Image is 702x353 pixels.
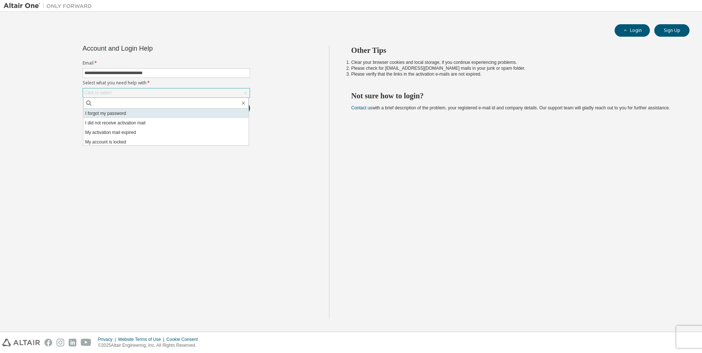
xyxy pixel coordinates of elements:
[351,59,677,65] li: Clear your browser cookies and local storage, if you continue experiencing problems.
[166,336,202,342] div: Cookie Consent
[44,339,52,346] img: facebook.svg
[98,336,118,342] div: Privacy
[351,65,677,71] li: Please check for [EMAIL_ADDRESS][DOMAIN_NAME] mails in your junk or spam folder.
[83,60,250,66] label: Email
[57,339,64,346] img: instagram.svg
[351,46,677,55] h2: Other Tips
[83,109,249,118] li: I forgot my password
[81,339,91,346] img: youtube.svg
[351,91,677,101] h2: Not sure how to login?
[83,88,250,97] div: Click to select
[2,339,40,346] img: altair_logo.svg
[83,46,217,51] div: Account and Login Help
[118,336,166,342] div: Website Terms of Use
[69,339,76,346] img: linkedin.svg
[351,105,670,110] span: with a brief description of the problem, your registered e-mail id and company details. Our suppo...
[615,24,650,37] button: Login
[351,105,372,110] a: Contact us
[84,90,112,96] div: Click to select
[83,80,250,86] label: Select what you need help with
[654,24,690,37] button: Sign Up
[98,342,202,349] p: © 2025 Altair Engineering, Inc. All Rights Reserved.
[351,71,677,77] li: Please verify that the links in the activation e-mails are not expired.
[4,2,95,10] img: Altair One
